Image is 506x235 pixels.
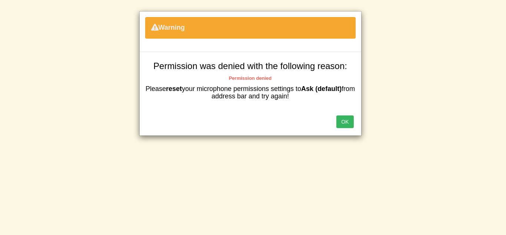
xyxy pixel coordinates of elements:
[336,115,353,128] button: OK
[229,75,272,81] b: Permission denied
[145,17,356,39] div: Warning
[301,85,342,92] b: Ask (default)
[166,85,182,92] b: reset
[145,85,356,100] h4: Please your microphone permissions settings to from address bar and try again!
[145,61,356,71] h3: Permission was denied with the following reason:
